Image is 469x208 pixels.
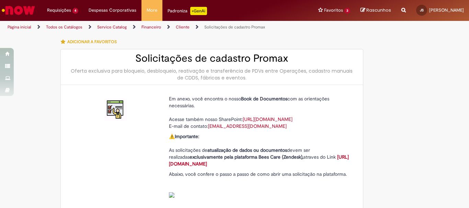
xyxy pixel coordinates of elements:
[344,8,350,14] span: 3
[241,96,287,102] strong: Book de Documentos
[190,7,207,15] p: +GenAi
[8,24,31,30] a: Página inicial
[67,39,117,45] span: Adicionar a Favoritos
[147,7,157,14] span: More
[243,116,293,122] a: [URL][DOMAIN_NAME]
[169,154,349,167] a: [URL][DOMAIN_NAME]
[1,3,36,17] img: ServiceNow
[46,24,82,30] a: Todos os Catálogos
[361,7,391,14] a: Rascunhos
[204,24,265,30] a: Solicitações de cadastro Promax
[68,53,356,64] h2: Solicitações de cadastro Promax
[105,99,127,121] img: Solicitações de cadastro Promax
[169,192,174,198] img: sys_attachment.do
[47,7,71,14] span: Requisições
[324,7,343,14] span: Favoritos
[141,24,161,30] a: Financeiro
[175,133,199,139] strong: Importante:
[169,171,351,198] p: Abaixo, você confere o passo a passo de como abrir uma solicitação na plataforma.
[169,133,351,167] p: ⚠️ As solicitações de devem ser realizadas atraves do Link
[207,147,287,153] strong: atualização de dados ou documentos
[366,7,391,13] span: Rascunhos
[176,24,190,30] a: Cliente
[208,123,287,129] a: [EMAIL_ADDRESS][DOMAIN_NAME]
[97,24,127,30] a: Service Catalog
[420,8,424,12] span: JS
[168,7,207,15] div: Padroniza
[72,8,78,14] span: 4
[60,35,121,49] button: Adicionar a Favoritos
[5,21,308,34] ul: Trilhas de página
[68,68,356,81] div: Oferta exclusiva para bloqueio, desbloqueio, reativação e transferência de PDVs entre Operações, ...
[429,7,464,13] span: [PERSON_NAME]
[169,95,351,130] p: Em anexo, você encontra o nosso com as orientações necessárias. Acesse também nosso SharePoint: E...
[190,154,303,160] strong: exclusivamente pela plataforma Bees Care (Zendesk),
[89,7,136,14] span: Despesas Corporativas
